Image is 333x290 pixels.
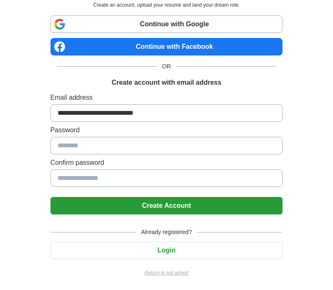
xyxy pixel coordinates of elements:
[50,125,283,135] label: Password
[136,228,197,237] span: Already registered?
[52,1,281,9] p: Create an account, upload your resume and land your dream role.
[157,62,176,71] span: OR
[50,38,283,55] a: Continue with Facebook
[111,78,221,88] h1: Create account with email address
[50,269,283,277] a: Return to job advert
[50,197,283,214] button: Create Account
[50,242,283,259] button: Login
[50,93,283,103] label: Email address
[50,15,283,33] a: Continue with Google
[50,247,283,254] a: Login
[50,158,283,168] label: Confirm password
